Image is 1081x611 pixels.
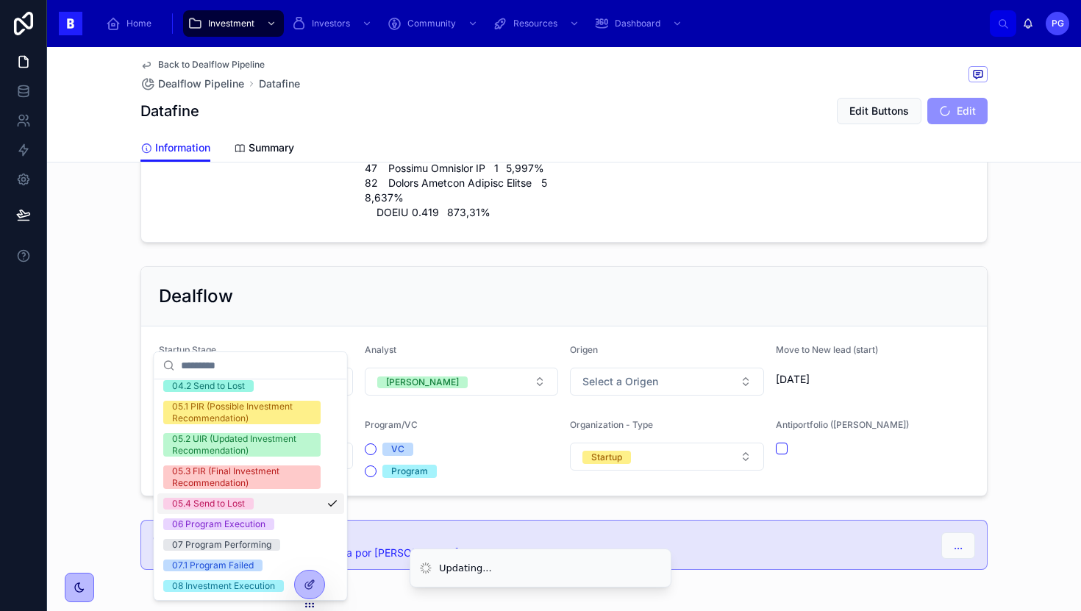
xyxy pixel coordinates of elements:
a: Summary [234,135,294,164]
button: Select Button [365,368,559,396]
div: VC [391,443,404,456]
a: Investment [183,10,284,37]
a: Community [382,10,485,37]
span: Startup Stage [159,344,216,355]
h1: Datafine [140,101,199,121]
a: Dealflow Pipeline [140,76,244,91]
button: Edit Buttons [837,98,921,124]
a: Datafine [259,76,300,91]
span: Investment [208,18,254,29]
span: Origen [570,344,598,355]
div: 04.2 Send to Lost [172,380,245,392]
span: Move to New lead (start) [776,344,878,355]
span: [DATE] [776,372,970,387]
a: Information [140,135,210,162]
div: 08 Investment Execution [172,580,275,592]
div: 07.1 Program Failed [172,560,254,571]
span: Organization - Type [570,419,653,430]
button: Select Button [570,443,764,471]
span: Antiportfolio ([PERSON_NAME]) [776,419,909,430]
div: 05.2 UIR (Updated Investment Recommendation) [172,433,312,457]
div: 05.1 PIR (Possible Investment Recommendation) [172,401,312,424]
img: App logo [59,12,82,35]
div: Suggestions [154,379,347,600]
button: Select Button [570,368,764,396]
a: Back to Dealflow Pipeline [140,59,265,71]
button: ... [941,532,975,559]
span: Program/VC [365,419,418,430]
span: Information [155,140,210,155]
div: 05.3 FIR (Final Investment Recommendation) [172,465,312,489]
h2: Dealflow [159,285,233,308]
a: Home [101,10,162,37]
button: Unselect PEDRO [377,374,468,389]
a: Resources [488,10,587,37]
span: Dashboard [615,18,660,29]
span: Summary [249,140,294,155]
div: Startup [591,451,622,464]
span: Edit Buttons [849,104,909,118]
span: Back to Dealflow Pipeline [158,59,265,71]
span: Community [407,18,456,29]
div: 05.4 Send to Lost [172,498,245,510]
div: scrollable content [94,7,990,40]
div: 06 Program Execution [172,518,265,530]
div: [PERSON_NAME] [386,376,459,388]
span: Dealflow Pipeline [158,76,244,91]
button: Unselect STARTUP [582,449,631,464]
span: Select a Origen [582,374,658,389]
a: Dashboard [590,10,690,37]
div: 07 Program Performing [172,539,271,551]
div: Program [391,465,428,478]
span: ... [954,538,963,553]
div: Updating... [439,561,492,576]
a: Investors [287,10,379,37]
span: PG [1052,18,1064,29]
span: Home [126,18,151,29]
span: Investors [312,18,350,29]
span: Analyst [365,344,396,355]
h5: Comentarios que nos dejaron: [171,532,930,543]
span: Resources [513,18,557,29]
